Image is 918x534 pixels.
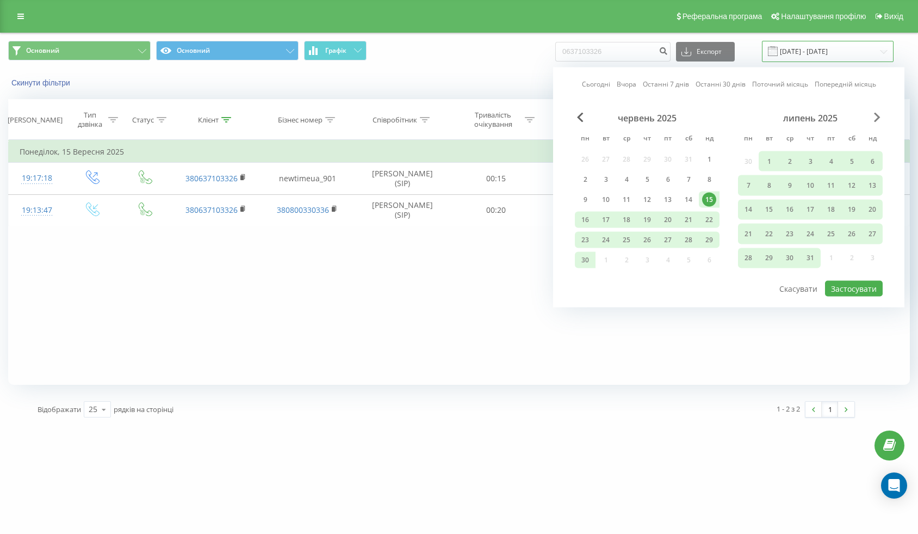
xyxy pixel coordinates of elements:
[619,173,634,187] div: 4
[862,199,883,219] div: нд 20 лип 2025 р.
[845,202,859,217] div: 19
[681,233,696,247] div: 28
[658,192,678,208] div: пт 13 черв 2025 р.
[678,192,699,208] div: сб 14 черв 2025 р.
[8,41,151,60] button: Основний
[864,131,880,148] abbr: неділя
[702,233,716,247] div: 29
[803,202,817,217] div: 17
[824,202,838,217] div: 18
[783,154,797,168] div: 2
[617,79,636,89] a: Вчора
[845,179,859,193] div: 12
[841,151,862,171] div: сб 5 лип 2025 р.
[578,213,592,227] div: 16
[845,226,859,241] div: 26
[738,248,759,268] div: пн 28 лип 2025 р.
[683,12,762,21] span: Реферальна програма
[185,205,238,215] a: 380637103326
[699,151,719,168] div: нд 1 черв 2025 р.
[185,173,238,183] a: 380637103326
[741,251,755,265] div: 28
[881,472,907,499] div: Open Intercom Messenger
[619,213,634,227] div: 18
[845,154,859,168] div: 5
[132,115,154,125] div: Статус
[262,163,353,194] td: newtimeua_901
[640,213,654,227] div: 19
[619,233,634,247] div: 25
[575,232,596,248] div: пн 23 черв 2025 р.
[452,194,540,226] td: 00:20
[699,171,719,188] div: нд 8 черв 2025 р.
[865,154,879,168] div: 6
[637,171,658,188] div: чт 5 черв 2025 р.
[783,179,797,193] div: 9
[865,202,879,217] div: 20
[741,202,755,217] div: 14
[599,193,613,207] div: 10
[639,131,655,148] abbr: четвер
[38,404,81,414] span: Відображати
[802,131,818,148] abbr: четвер
[702,152,716,167] div: 1
[741,226,755,241] div: 21
[841,199,862,219] div: сб 19 лип 2025 р.
[773,281,823,297] button: Скасувати
[821,199,841,219] div: пт 18 лип 2025 р.
[800,199,821,219] div: чт 17 лип 2025 р.
[555,42,671,62] input: Пошук за номером
[661,233,675,247] div: 27
[552,111,610,129] div: Тривалість розмови
[616,212,637,228] div: ср 18 черв 2025 р.
[599,233,613,247] div: 24
[759,248,779,268] div: вт 29 лип 2025 р.
[699,192,719,208] div: нд 15 черв 2025 р.
[198,115,219,125] div: Клієнт
[779,175,800,195] div: ср 9 лип 2025 р.
[678,212,699,228] div: сб 21 черв 2025 р.
[661,213,675,227] div: 20
[678,232,699,248] div: сб 28 черв 2025 р.
[373,115,417,125] div: Співробітник
[824,226,838,241] div: 25
[862,224,883,244] div: нд 27 лип 2025 р.
[803,226,817,241] div: 24
[783,226,797,241] div: 23
[783,202,797,217] div: 16
[821,151,841,171] div: пт 4 лип 2025 р.
[803,251,817,265] div: 31
[660,131,676,148] abbr: п’ятниця
[800,151,821,171] div: чт 3 лип 2025 р.
[741,179,755,193] div: 7
[575,192,596,208] div: пн 9 черв 2025 р.
[676,42,735,62] button: Експорт
[616,192,637,208] div: ср 11 черв 2025 р.
[800,248,821,268] div: чт 31 лип 2025 р.
[681,173,696,187] div: 7
[618,131,635,148] abbr: середа
[596,171,616,188] div: вт 3 черв 2025 р.
[578,193,592,207] div: 9
[278,115,322,125] div: Бізнес номер
[738,224,759,244] div: пн 21 лип 2025 р.
[596,192,616,208] div: вт 10 черв 2025 р.
[781,131,798,148] abbr: середа
[637,232,658,248] div: чт 26 черв 2025 р.
[800,175,821,195] div: чт 10 лип 2025 р.
[616,171,637,188] div: ср 4 черв 2025 р.
[575,212,596,228] div: пн 16 черв 2025 р.
[640,233,654,247] div: 26
[619,193,634,207] div: 11
[596,212,616,228] div: вт 17 черв 2025 р.
[699,232,719,248] div: нд 29 черв 2025 р.
[540,194,628,226] td: 02:22
[9,141,910,163] td: Понеділок, 15 Вересня 2025
[824,179,838,193] div: 11
[841,175,862,195] div: сб 12 лип 2025 р.
[815,79,876,89] a: Попередній місяць
[752,79,808,89] a: Поточний місяць
[823,131,839,148] abbr: п’ятниця
[20,200,54,221] div: 19:13:47
[464,111,522,129] div: Тривалість очікування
